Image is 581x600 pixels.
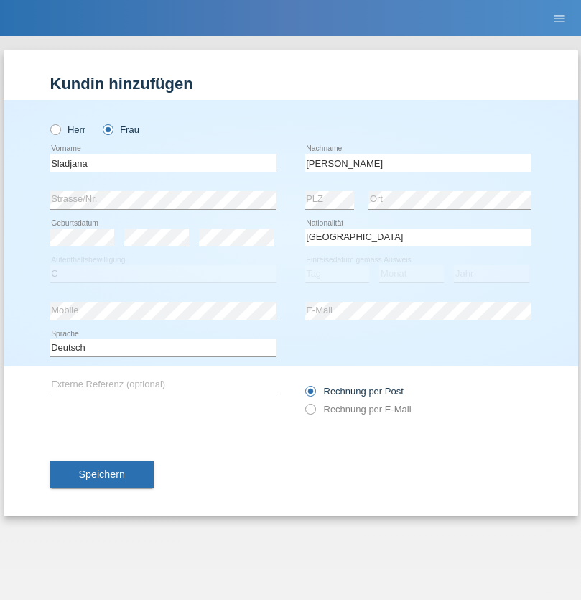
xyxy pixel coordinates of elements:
label: Herr [50,124,86,135]
input: Rechnung per E-Mail [305,404,315,422]
i: menu [552,11,567,26]
label: Frau [103,124,139,135]
span: Speichern [79,469,125,480]
label: Rechnung per E-Mail [305,404,412,415]
input: Frau [103,124,112,134]
button: Speichern [50,461,154,489]
h1: Kundin hinzufügen [50,75,531,93]
label: Rechnung per Post [305,386,404,397]
input: Rechnung per Post [305,386,315,404]
input: Herr [50,124,60,134]
a: menu [545,14,574,22]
